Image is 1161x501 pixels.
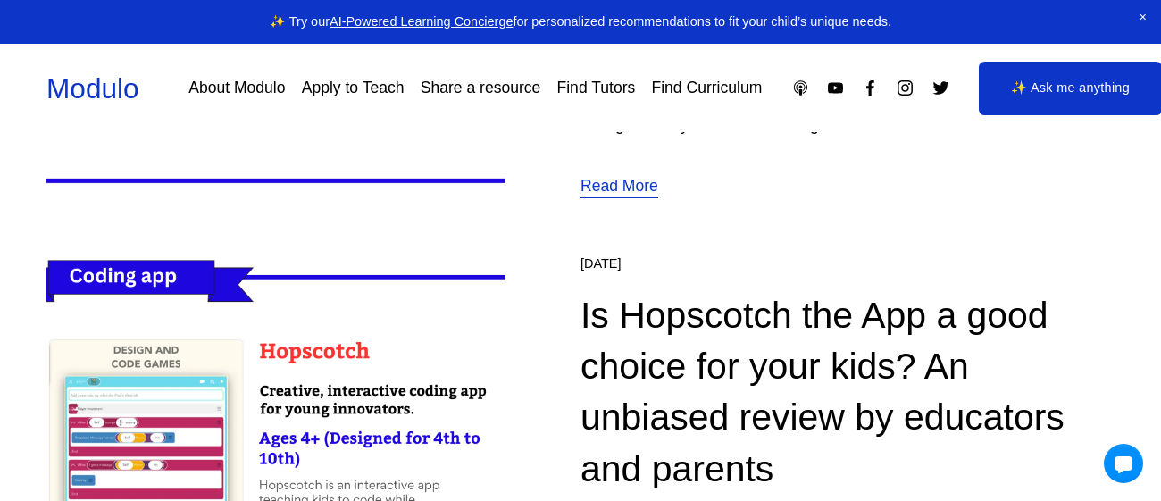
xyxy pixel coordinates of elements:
[651,72,762,104] a: Find Curriculum
[580,256,621,271] time: [DATE]
[302,72,405,104] a: Apply to Teach
[931,79,950,97] a: Twitter
[896,79,915,97] a: Instagram
[580,295,1065,489] a: Is Hopscotch the App a good choice for your kids? An unbiased review by educators and parents
[330,14,513,29] a: AI-Powered Learning Concierge
[791,79,810,97] a: Apple Podcasts
[557,72,636,104] a: Find Tutors
[188,72,285,104] a: About Modulo
[861,79,880,97] a: Facebook
[826,79,845,97] a: YouTube
[46,72,139,104] a: Modulo
[580,172,658,202] a: Read More
[421,72,541,104] a: Share a resource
